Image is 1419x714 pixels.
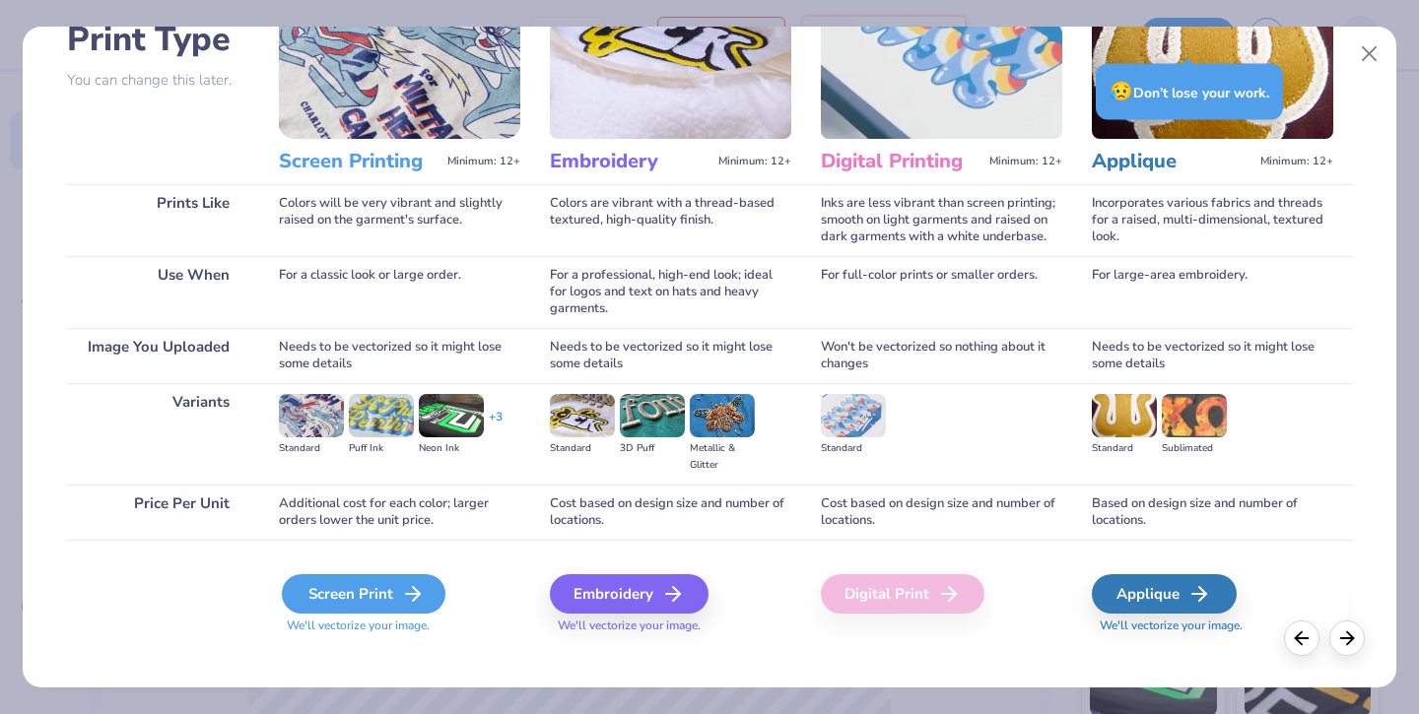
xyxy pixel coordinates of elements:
div: Needs to be vectorized so it might lose some details [279,328,520,383]
span: We'll vectorize your image. [1092,617,1333,634]
div: For large-area embroidery. [1092,256,1333,328]
div: For a professional, high-end look; ideal for logos and text on hats and heavy garments. [550,256,791,328]
div: 3D Puff [620,440,685,457]
div: Embroidery [550,574,709,614]
div: Applique [1092,574,1237,614]
div: Based on design size and number of locations. [1092,485,1333,540]
div: Prints Like [67,184,249,256]
div: Standard [279,440,344,457]
div: Needs to be vectorized so it might lose some details [1092,328,1333,383]
h3: Applique [1092,149,1252,174]
span: Minimum: 12+ [989,155,1062,168]
div: Price Per Unit [67,485,249,540]
h3: Embroidery [550,149,710,174]
div: Standard [821,440,886,457]
img: Metallic & Glitter [690,394,755,437]
div: Don’t lose your work. [1096,64,1283,120]
h3: Screen Printing [279,149,439,174]
img: Standard [821,394,886,437]
div: Neon Ink [419,440,484,457]
div: Incorporates various fabrics and threads for a raised, multi-dimensional, textured look. [1092,184,1333,256]
div: Standard [550,440,615,457]
button: Close [1351,35,1388,73]
div: Won't be vectorized so nothing about it changes [821,328,1062,383]
div: Colors are vibrant with a thread-based textured, high-quality finish. [550,184,791,256]
div: Inks are less vibrant than screen printing; smooth on light garments and raised on dark garments ... [821,184,1062,256]
img: Sublimated [1162,394,1227,437]
div: Screen Print [282,574,445,614]
div: Cost based on design size and number of locations. [550,485,791,540]
div: Use When [67,256,249,328]
div: Puff Ink [349,440,414,457]
span: 😥 [1110,79,1133,104]
div: Digital Print [821,574,984,614]
span: We'll vectorize your image. [279,617,520,634]
p: You can change this later. [67,72,249,89]
div: Variants [67,383,249,485]
div: Standard [1092,440,1157,457]
span: Minimum: 12+ [718,155,791,168]
h3: Digital Printing [821,149,981,174]
span: We'll vectorize your image. [550,617,791,634]
div: Additional cost for each color; larger orders lower the unit price. [279,485,520,540]
div: Cost based on design size and number of locations. [821,485,1062,540]
img: Standard [279,394,344,437]
div: + 3 [489,409,503,442]
div: Colors will be very vibrant and slightly raised on the garment's surface. [279,184,520,256]
div: For full-color prints or smaller orders. [821,256,1062,328]
div: Metallic & Glitter [690,440,755,474]
img: 3D Puff [620,394,685,437]
span: Minimum: 12+ [447,155,520,168]
div: For a classic look or large order. [279,256,520,328]
img: Standard [1092,394,1157,437]
div: Sublimated [1162,440,1227,457]
div: Needs to be vectorized so it might lose some details [550,328,791,383]
span: Minimum: 12+ [1260,155,1333,168]
div: Image You Uploaded [67,328,249,383]
img: Standard [550,394,615,437]
img: Neon Ink [419,394,484,437]
img: Puff Ink [349,394,414,437]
